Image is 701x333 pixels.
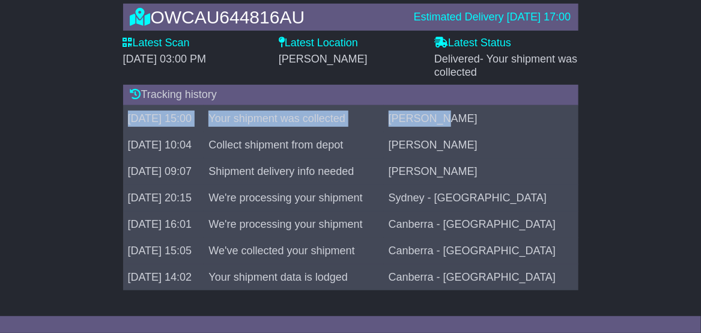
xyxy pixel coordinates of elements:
span: [DATE] 03:00 PM [123,53,207,65]
div: Estimated Delivery [DATE] 17:00 [414,11,571,24]
span: Delivered [434,53,577,78]
td: [DATE] 15:00 [123,105,204,132]
td: Your shipment was collected [204,105,383,132]
td: [DATE] 09:07 [123,158,204,185]
td: We're processing your shipment [204,185,383,211]
div: Tracking history [123,85,578,105]
td: We're processing your shipment [204,211,383,237]
td: Your shipment data is lodged [204,264,383,290]
td: [DATE] 15:05 [123,237,204,264]
td: [DATE] 14:02 [123,264,204,290]
span: - Your shipment was collected [434,53,577,78]
label: Latest Status [434,37,511,50]
td: [PERSON_NAME] [384,132,578,158]
td: [DATE] 10:04 [123,132,204,158]
label: Latest Scan [123,37,190,50]
td: [PERSON_NAME] [384,158,578,185]
td: We've collected your shipment [204,237,383,264]
td: Shipment delivery info needed [204,158,383,185]
td: Canberra - [GEOGRAPHIC_DATA] [384,237,578,264]
td: Collect shipment from depot [204,132,383,158]
td: [DATE] 16:01 [123,211,204,237]
span: [PERSON_NAME] [279,53,368,65]
td: Canberra - [GEOGRAPHIC_DATA] [384,264,578,290]
td: Sydney - [GEOGRAPHIC_DATA] [384,185,578,211]
td: [PERSON_NAME] [384,105,578,132]
label: Latest Location [279,37,358,50]
div: OWCAU644816AU [124,7,408,27]
td: [DATE] 20:15 [123,185,204,211]
td: Canberra - [GEOGRAPHIC_DATA] [384,211,578,237]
